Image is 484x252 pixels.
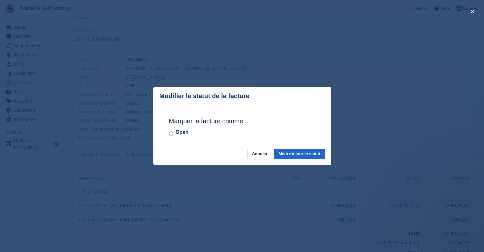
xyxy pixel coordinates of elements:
button: Mettre à jour le statut [274,149,325,159]
button: Annuler [247,149,272,159]
label: Open [176,128,189,136]
button: close [467,6,478,17]
h2: Marquer la facture comme... [169,116,315,126]
p: Modifier le statut de la facture [159,92,249,100]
